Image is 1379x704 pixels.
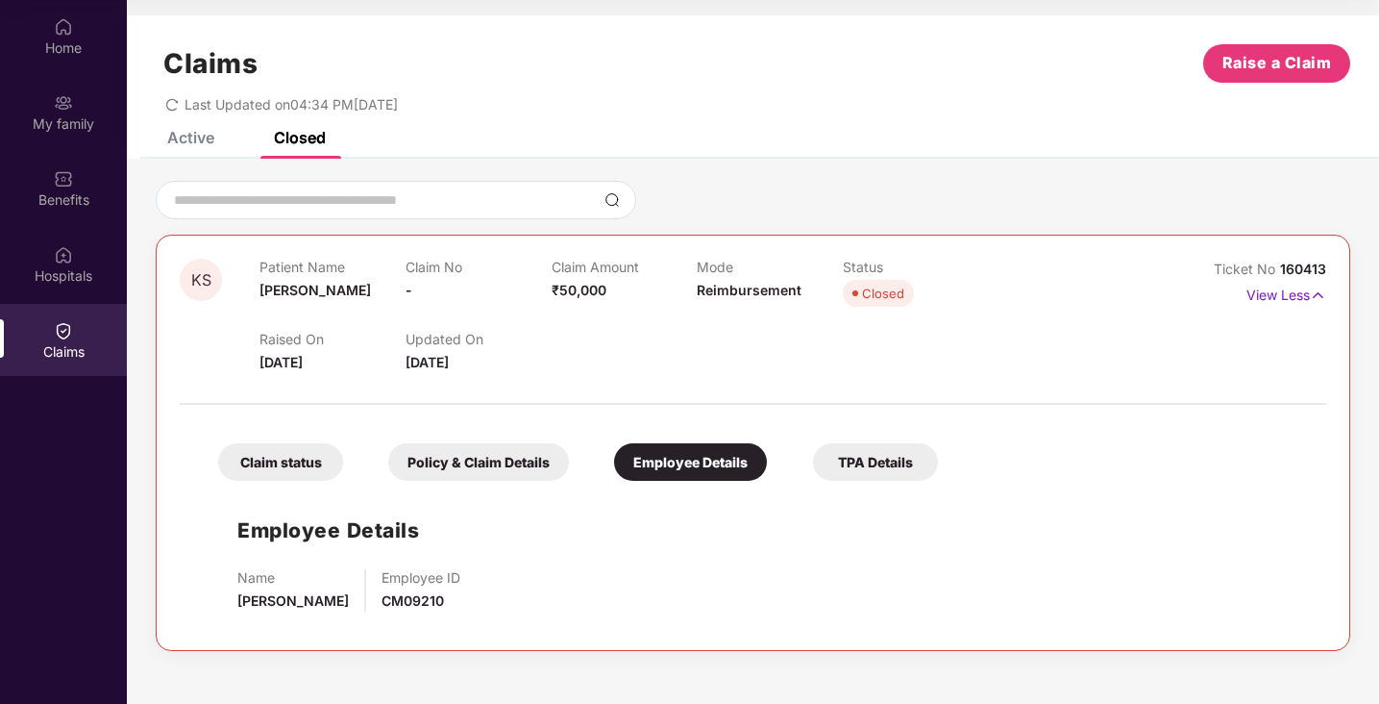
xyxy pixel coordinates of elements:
img: svg+xml;base64,PHN2ZyBpZD0iQ2xhaW0iIHhtbG5zPSJodHRwOi8vd3d3LnczLm9yZy8yMDAwL3N2ZyIgd2lkdGg9IjIwIi... [54,321,73,340]
img: svg+xml;base64,PHN2ZyBpZD0iSG9tZSIgeG1sbnM9Imh0dHA6Ly93d3cudzMub3JnLzIwMDAvc3ZnIiB3aWR0aD0iMjAiIG... [54,17,73,37]
p: Claim Amount [552,259,698,275]
p: Name [237,569,349,586]
h1: Claims [163,47,258,80]
span: [PERSON_NAME] [259,282,371,298]
div: Closed [862,284,904,303]
span: Last Updated on 04:34 PM[DATE] [185,96,398,113]
button: Raise a Claim [1203,44,1350,83]
p: Employee ID [382,569,460,586]
span: ₹50,000 [552,282,606,298]
span: CM09210 [382,592,444,609]
span: Reimbursement [697,282,801,298]
div: Claim status [218,443,343,481]
p: Claim No [406,259,552,275]
span: 160413 [1280,261,1326,277]
div: TPA Details [813,443,938,481]
span: [PERSON_NAME] [237,592,349,609]
p: Patient Name [259,259,406,275]
div: Closed [274,128,326,147]
div: Employee Details [614,443,767,481]
span: [DATE] [259,354,303,370]
p: Raised On [259,331,406,347]
p: Status [843,259,989,275]
p: Mode [697,259,843,275]
img: svg+xml;base64,PHN2ZyB4bWxucz0iaHR0cDovL3d3dy53My5vcmcvMjAwMC9zdmciIHdpZHRoPSIxNyIgaGVpZ2h0PSIxNy... [1310,285,1326,306]
span: KS [191,272,211,289]
span: - [406,282,412,298]
p: View Less [1246,280,1326,306]
h1: Employee Details [237,515,419,546]
span: redo [165,96,179,113]
img: svg+xml;base64,PHN2ZyBpZD0iU2VhcmNoLTMyeDMyIiB4bWxucz0iaHR0cDovL3d3dy53My5vcmcvMjAwMC9zdmciIHdpZH... [604,192,620,208]
div: Active [167,128,214,147]
img: svg+xml;base64,PHN2ZyB3aWR0aD0iMjAiIGhlaWdodD0iMjAiIHZpZXdCb3g9IjAgMCAyMCAyMCIgZmlsbD0ibm9uZSIgeG... [54,93,73,113]
p: Updated On [406,331,552,347]
img: svg+xml;base64,PHN2ZyBpZD0iSG9zcGl0YWxzIiB4bWxucz0iaHR0cDovL3d3dy53My5vcmcvMjAwMC9zdmciIHdpZHRoPS... [54,245,73,264]
img: svg+xml;base64,PHN2ZyBpZD0iQmVuZWZpdHMiIHhtbG5zPSJodHRwOi8vd3d3LnczLm9yZy8yMDAwL3N2ZyIgd2lkdGg9Ij... [54,169,73,189]
div: Policy & Claim Details [388,443,569,481]
span: Ticket No [1214,261,1280,277]
span: [DATE] [406,354,449,370]
span: Raise a Claim [1222,51,1332,75]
